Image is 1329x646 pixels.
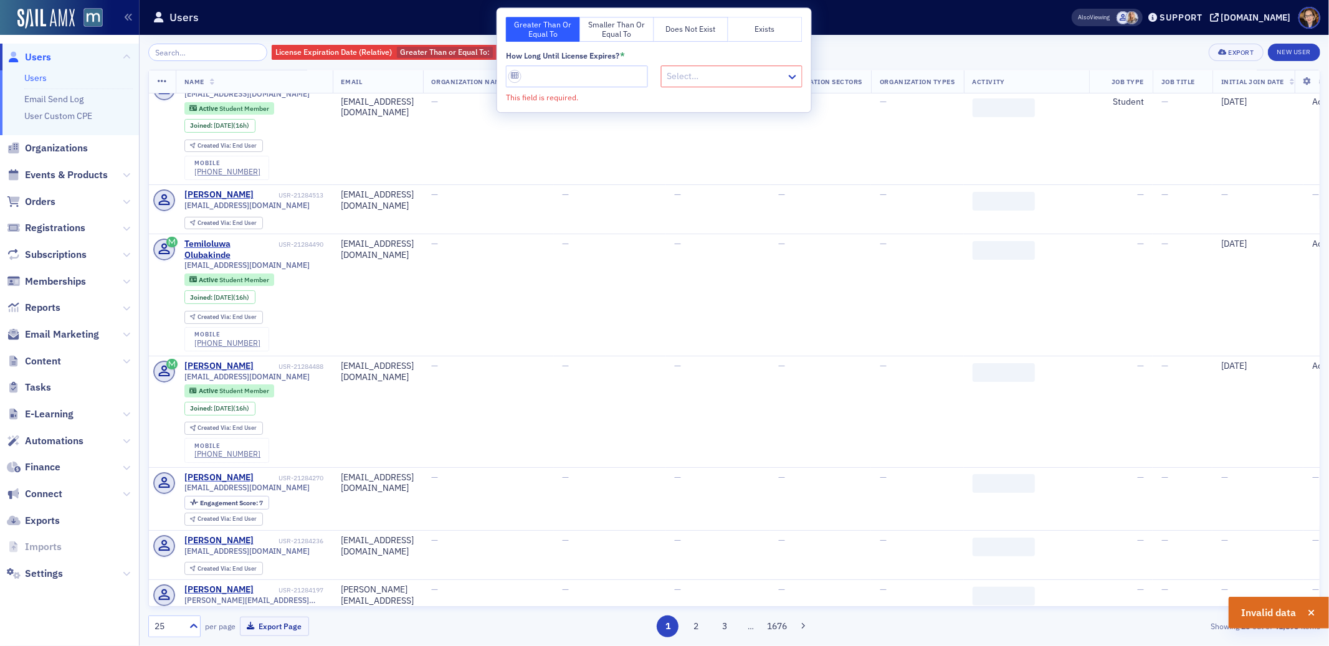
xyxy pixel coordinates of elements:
[1221,584,1228,595] span: —
[779,534,786,546] span: —
[880,189,887,200] span: —
[198,564,232,572] span: Created Via :
[255,191,324,199] div: USR-21284513
[184,584,254,596] div: [PERSON_NAME]
[184,311,263,324] div: Created Via: End User
[1137,472,1144,483] span: —
[184,562,263,575] div: Created Via: End User
[341,472,414,494] div: [EMAIL_ADDRESS][DOMAIN_NAME]
[255,474,324,482] div: USR-21284270
[194,449,260,458] a: [PHONE_NUMBER]
[199,386,219,395] span: Active
[1221,12,1291,23] div: [DOMAIN_NAME]
[1079,13,1090,21] div: Also
[779,360,786,371] span: —
[1161,77,1195,86] span: Job Title
[779,189,786,200] span: —
[1312,189,1319,200] span: —
[1117,11,1130,24] span: Justin Chase
[880,360,887,371] span: —
[279,240,324,249] div: USR-21284490
[563,534,569,546] span: —
[506,51,619,60] div: How long until license expires?
[17,9,75,29] a: SailAMX
[973,474,1035,493] span: ‌
[7,514,60,528] a: Exports
[779,584,786,595] span: —
[675,189,682,200] span: —
[1221,96,1247,107] span: [DATE]
[255,586,324,594] div: USR-21284197
[1221,472,1228,483] span: —
[25,540,62,554] span: Imports
[973,99,1035,118] span: ‌
[7,248,87,262] a: Subscriptions
[184,513,263,526] div: Created Via: End User
[432,238,439,249] span: —
[198,143,257,150] div: End User
[432,96,439,107] span: —
[219,104,269,113] span: Student Member
[25,328,99,341] span: Email Marketing
[432,77,505,86] span: Organization Name
[198,313,232,321] span: Created Via :
[25,275,86,288] span: Memberships
[880,472,887,483] span: —
[184,189,254,201] a: [PERSON_NAME]
[1221,360,1247,371] span: [DATE]
[1160,12,1203,23] div: Support
[198,219,232,227] span: Created Via :
[779,77,863,86] span: Organization Sectors
[7,381,51,394] a: Tasks
[199,104,219,113] span: Active
[1161,472,1168,483] span: —
[184,535,254,546] div: [PERSON_NAME]
[194,442,260,450] div: mobile
[1221,189,1228,200] span: —
[75,8,103,29] a: View Homepage
[1137,534,1144,546] span: —
[189,275,269,283] a: Active Student Member
[194,331,260,338] div: mobile
[654,17,728,42] button: Does Not Exist
[184,119,255,133] div: Joined: 2025-08-25 00:00:00
[506,92,578,103] label: This field is required.
[341,77,363,86] span: Email
[184,290,255,304] div: Joined: 2025-08-25 00:00:00
[25,407,74,421] span: E-Learning
[25,141,88,155] span: Organizations
[563,189,569,200] span: —
[189,387,269,395] a: Active Student Member
[214,404,249,412] div: (16h)
[219,386,269,395] span: Student Member
[1210,13,1295,22] button: [DOMAIN_NAME]
[766,615,788,637] button: 1676
[184,102,275,115] div: Active: Active: Student Member
[1137,189,1144,200] span: —
[255,363,324,371] div: USR-21284488
[184,239,277,260] a: Temiloluwa Olubakinde
[1079,13,1110,22] span: Viewing
[198,141,232,150] span: Created Via :
[1221,77,1284,86] span: Initial Join Date
[169,10,199,25] h1: Users
[1161,189,1168,200] span: —
[1312,584,1319,595] span: —
[198,566,257,572] div: End User
[880,96,887,107] span: —
[880,77,955,86] span: Organization Types
[184,361,254,372] a: [PERSON_NAME]
[7,407,74,421] a: E-Learning
[200,498,259,507] span: Engagement Score :
[1137,360,1144,371] span: —
[728,17,803,42] button: Exists
[198,516,257,523] div: End User
[432,472,439,483] span: —
[184,472,254,483] div: [PERSON_NAME]
[432,360,439,371] span: —
[675,360,682,371] span: —
[1161,534,1168,546] span: —
[7,354,61,368] a: Content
